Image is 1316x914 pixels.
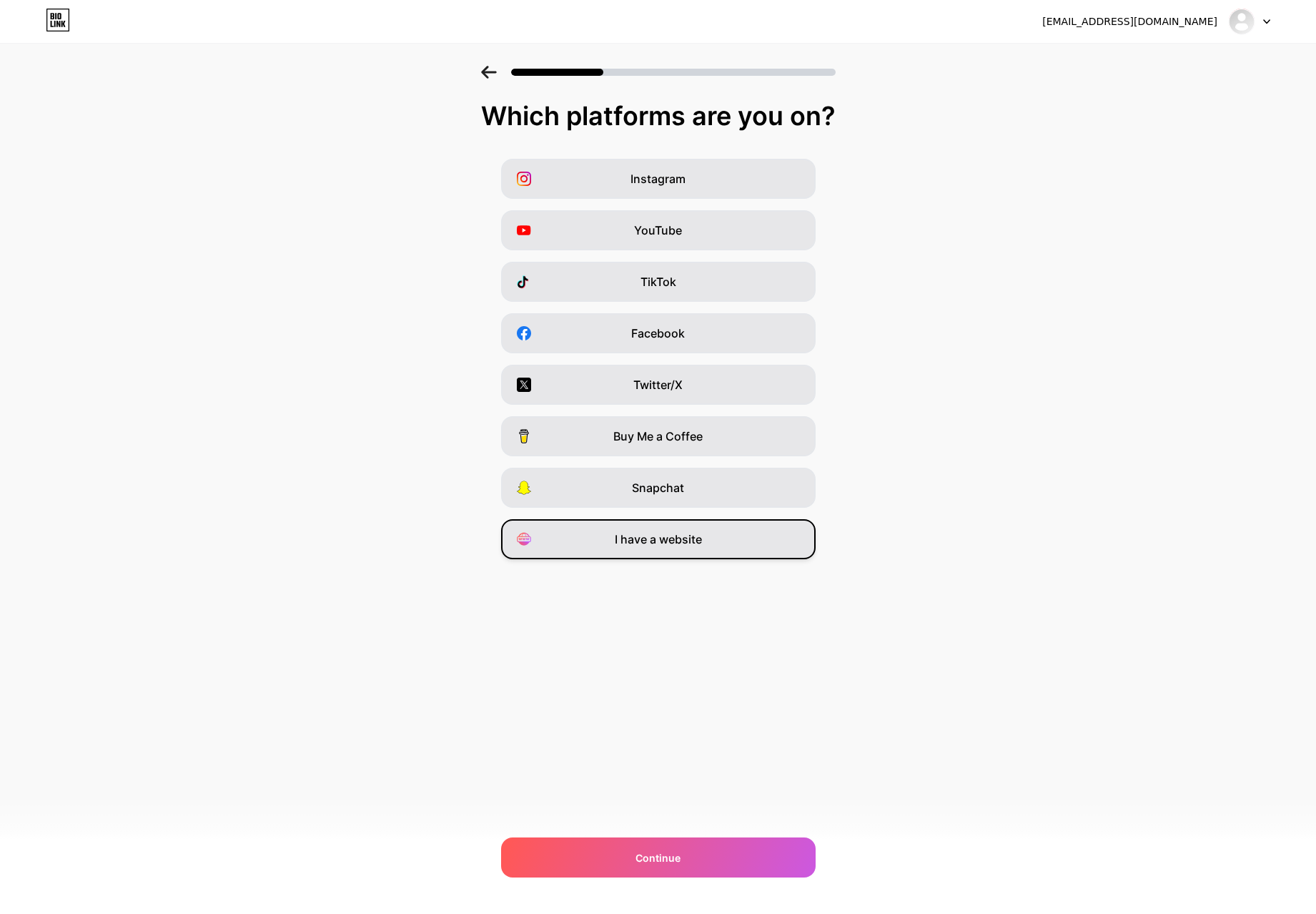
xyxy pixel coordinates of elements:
[634,222,682,239] span: YouTube
[630,170,686,187] span: Instagram
[631,325,685,342] span: Facebook
[1228,8,1255,35] img: link_bandarbola855
[635,850,681,865] span: Continue
[632,479,684,496] span: Snapchat
[640,273,676,290] span: TikTok
[633,376,683,393] span: Twitter/X
[615,531,702,548] span: I have a website
[14,102,1302,130] div: Which platforms are you on?
[1042,14,1217,29] div: [EMAIL_ADDRESS][DOMAIN_NAME]
[613,428,703,445] span: Buy Me a Coffee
